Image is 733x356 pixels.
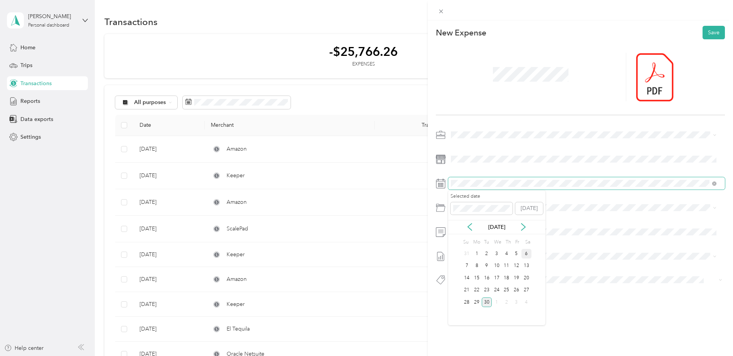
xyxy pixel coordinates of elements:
[462,249,472,259] div: 31
[462,273,472,283] div: 14
[493,237,502,248] div: We
[514,237,521,248] div: Fr
[482,249,492,259] div: 2
[501,285,511,295] div: 25
[472,285,482,295] div: 22
[501,297,511,307] div: 2
[492,261,502,271] div: 10
[690,313,733,356] iframe: Everlance-gr Chat Button Frame
[504,237,511,248] div: Th
[472,237,480,248] div: Mo
[515,202,543,215] button: [DATE]
[521,249,531,259] div: 6
[492,249,502,259] div: 3
[451,193,513,200] label: Selected date
[483,237,490,248] div: Tu
[492,273,502,283] div: 17
[482,273,492,283] div: 16
[501,261,511,271] div: 11
[511,285,521,295] div: 26
[436,27,486,38] p: New Expense
[472,273,482,283] div: 15
[521,261,531,271] div: 13
[472,297,482,307] div: 29
[482,297,492,307] div: 30
[462,237,469,248] div: Su
[521,297,531,307] div: 4
[462,285,472,295] div: 21
[501,249,511,259] div: 4
[472,261,482,271] div: 8
[462,261,472,271] div: 7
[501,273,511,283] div: 18
[482,285,492,295] div: 23
[511,261,521,271] div: 12
[492,297,502,307] div: 1
[524,237,531,248] div: Sa
[521,285,531,295] div: 27
[472,249,482,259] div: 1
[703,26,725,39] button: Save
[482,261,492,271] div: 9
[511,273,521,283] div: 19
[511,297,521,307] div: 3
[481,223,513,231] p: [DATE]
[492,285,502,295] div: 24
[511,249,521,259] div: 5
[521,273,531,283] div: 20
[462,297,472,307] div: 28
